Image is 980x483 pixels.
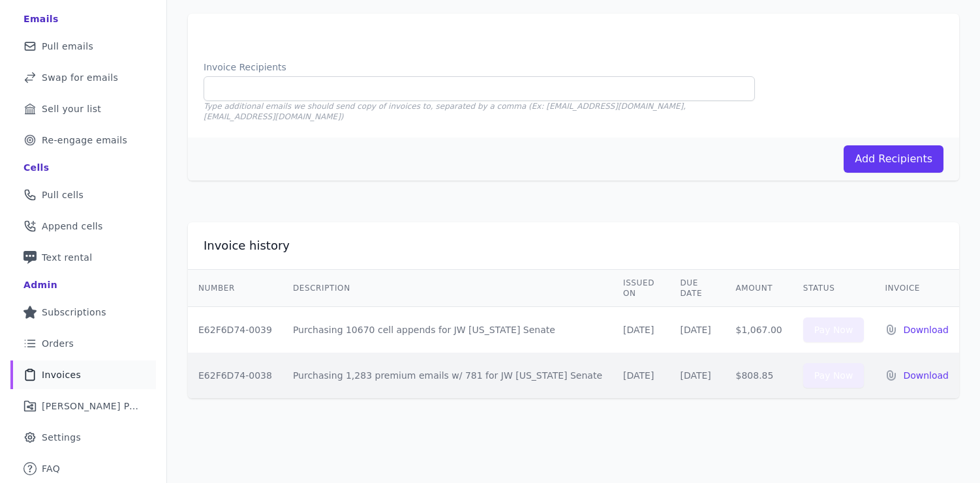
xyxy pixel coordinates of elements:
div: Admin [23,278,57,291]
td: E62F6D74-0039 [188,307,283,353]
td: [DATE] [613,307,669,353]
td: Purchasing 10670 cell appends for JW [US_STATE] Senate [283,307,613,353]
a: Download [903,323,949,336]
a: Swap for emails [10,63,156,92]
th: Number [188,270,283,307]
div: Cells [23,161,49,174]
span: Invoices [42,368,81,381]
button: Add Recipients [844,145,943,173]
div: Emails [23,12,59,25]
span: Swap for emails [42,71,118,84]
a: [PERSON_NAME] Performance [10,392,156,420]
a: Settings [10,423,156,452]
span: Pull cells [42,188,84,201]
td: $1,067.00 [726,307,793,353]
th: Issued on [613,270,669,307]
td: [DATE] [613,353,669,398]
td: E62F6D74-0038 [188,353,283,398]
a: Append cells [10,212,156,241]
th: Invoice [874,270,959,307]
h2: Invoice history [204,238,290,254]
td: [DATE] [669,353,725,398]
span: Text rental [42,251,93,264]
label: Invoice Recipients [204,61,755,74]
a: Sell your list [10,95,156,123]
th: Status [793,270,875,307]
a: Invoices [10,360,156,389]
span: FAQ [42,462,60,475]
th: Due Date [669,270,725,307]
span: Append cells [42,220,103,233]
p: Type additional emails we should send copy of invoices to, separated by a comma (Ex: [EMAIL_ADDRE... [204,101,755,122]
a: Pull cells [10,181,156,209]
a: Subscriptions [10,298,156,327]
a: Download [903,369,949,382]
span: [PERSON_NAME] Performance [42,400,140,413]
span: Settings [42,431,81,444]
span: Subscriptions [42,306,106,319]
a: Re-engage emails [10,126,156,154]
td: [DATE] [669,307,725,353]
a: Pull emails [10,32,156,61]
span: Orders [42,337,74,350]
span: Re-engage emails [42,134,127,147]
th: Description [283,270,613,307]
a: FAQ [10,454,156,483]
a: Text rental [10,243,156,272]
td: $808.85 [726,353,793,398]
th: Amount [726,270,793,307]
a: Orders [10,329,156,358]
span: Pull emails [42,40,93,53]
span: Sell your list [42,102,101,115]
td: Purchasing 1,283 premium emails w/ 781 for JW [US_STATE] Senate [283,353,613,398]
